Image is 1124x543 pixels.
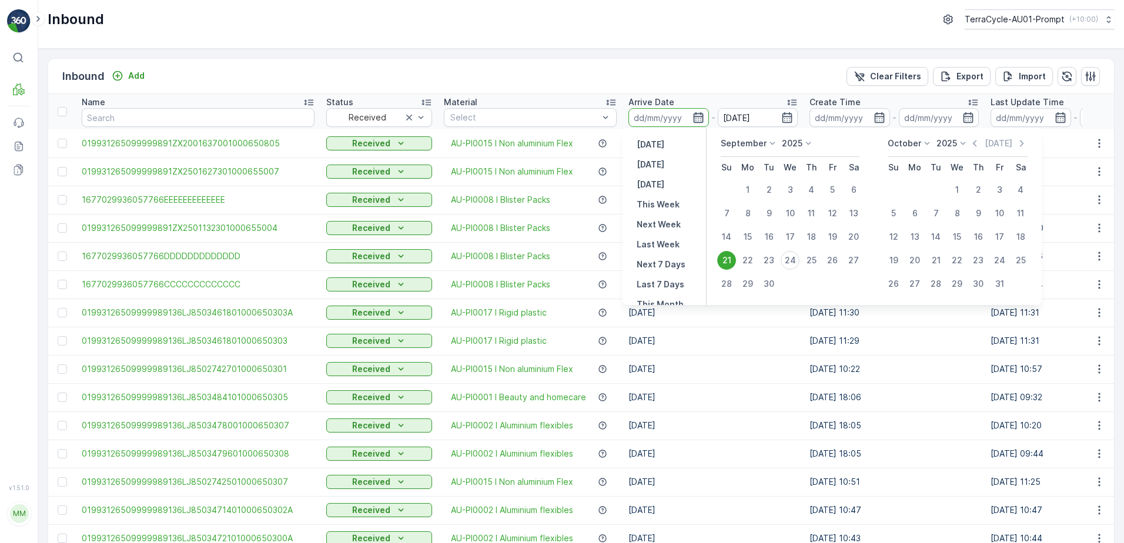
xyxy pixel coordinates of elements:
img: logo [7,9,31,33]
a: AU-PI0008 I Blister Packs [451,222,550,234]
div: 11 [802,204,821,223]
td: [DATE] 10:22 [804,355,985,383]
p: [DATE] [637,159,664,170]
button: Add [107,69,149,83]
button: Received [326,306,432,320]
th: Sunday [883,157,904,178]
p: September [721,138,767,149]
div: 26 [823,251,842,270]
a: 01993126509999989136LJ8502742501000650307 [82,476,315,488]
div: Toggle Row Selected [58,534,67,543]
div: Toggle Row Selected [58,223,67,233]
p: Select [450,112,598,123]
td: [DATE] 11:29 [804,327,985,355]
button: Received [326,418,432,433]
div: 24 [781,251,799,270]
button: TerraCycle-AU01-Prompt(+10:00) [965,9,1115,29]
button: Last Week [632,237,684,252]
p: Received [352,476,390,488]
td: [DATE] 18:05 [804,440,985,468]
p: Name [82,96,105,108]
td: [DATE] [623,411,804,440]
div: 2 [760,180,778,199]
div: 1 [948,180,966,199]
button: Received [326,249,432,263]
td: [DATE] [623,468,804,496]
button: MM [7,494,31,534]
a: AU-PI0002 I Aluminium flexibles [451,420,573,431]
span: AU-PI0017 I Rigid plastic [451,307,547,319]
p: Received [352,448,390,460]
div: 13 [905,227,924,246]
p: Clear Filters [870,71,921,82]
td: [DATE] [623,355,804,383]
div: 21 [926,251,945,270]
div: 4 [802,180,821,199]
div: 28 [717,274,736,293]
th: Wednesday [946,157,968,178]
button: Tomorrow [632,177,669,192]
p: Next Week [637,219,681,230]
p: Create Time [809,96,861,108]
div: 8 [948,204,966,223]
a: 1677029936057766EEEEEEEEEEEEE [82,194,315,206]
p: Material [444,96,477,108]
div: Toggle Row Selected [58,336,67,346]
a: AU-PI0002 I Aluminium flexibles [451,504,573,516]
p: Add [128,70,145,82]
th: Wednesday [780,157,801,178]
button: Last 7 Days [632,277,689,291]
button: Clear Filters [847,67,928,86]
span: 01993126509999989136LJ8503484101000650305 [82,391,315,403]
button: This Month [632,297,688,311]
div: Toggle Row Selected [58,252,67,261]
div: 26 [884,274,903,293]
div: 21 [717,251,736,270]
a: 019931265099999891ZX2001637001000650805 [82,138,315,149]
button: Received [326,221,432,235]
div: 24 [990,251,1009,270]
button: Next 7 Days [632,257,690,271]
div: Toggle Row Selected [58,477,67,487]
div: 8 [738,204,757,223]
div: MM [10,504,29,523]
span: AU-PI0017 I Rigid plastic [451,335,547,347]
td: [DATE] [623,299,804,327]
p: This Week [637,199,680,210]
input: dd/mm/yyyy [628,108,709,127]
p: 2025 [782,138,802,149]
input: Search [82,108,315,127]
div: 16 [969,227,988,246]
div: 1 [738,180,757,199]
button: Received [326,475,432,489]
button: Received [326,165,432,179]
a: 1677029936057766CCCCCCCCCCCCC [82,279,315,290]
div: 22 [738,251,757,270]
div: 6 [905,204,924,223]
button: Today [632,157,669,172]
td: [DATE] 18:06 [804,383,985,411]
p: Received [352,504,390,516]
div: 6 [844,180,863,199]
button: Import [995,67,1053,86]
div: 16 [760,227,778,246]
p: 2025 [936,138,957,149]
button: Received [326,136,432,150]
td: [DATE] [623,327,804,355]
button: Received [326,277,432,291]
div: 4 [1011,180,1030,199]
a: AU-PI0001 I Beauty and homecare [451,391,586,403]
a: AU-PI0015 I Non aluminium Flex [451,138,573,149]
p: Status [326,96,353,108]
a: AU-PI0008 I Blister Packs [451,194,550,206]
p: Last Update Time [991,96,1064,108]
div: Toggle Row Selected [58,195,67,205]
p: Received [352,194,390,206]
a: 01993126509999989136LJ8503461801000650303A [82,307,315,319]
div: 27 [905,274,924,293]
span: 019931265099999891ZX2501627301000655007 [82,166,315,177]
div: Toggle Row Selected [58,308,67,317]
p: Received [352,335,390,347]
